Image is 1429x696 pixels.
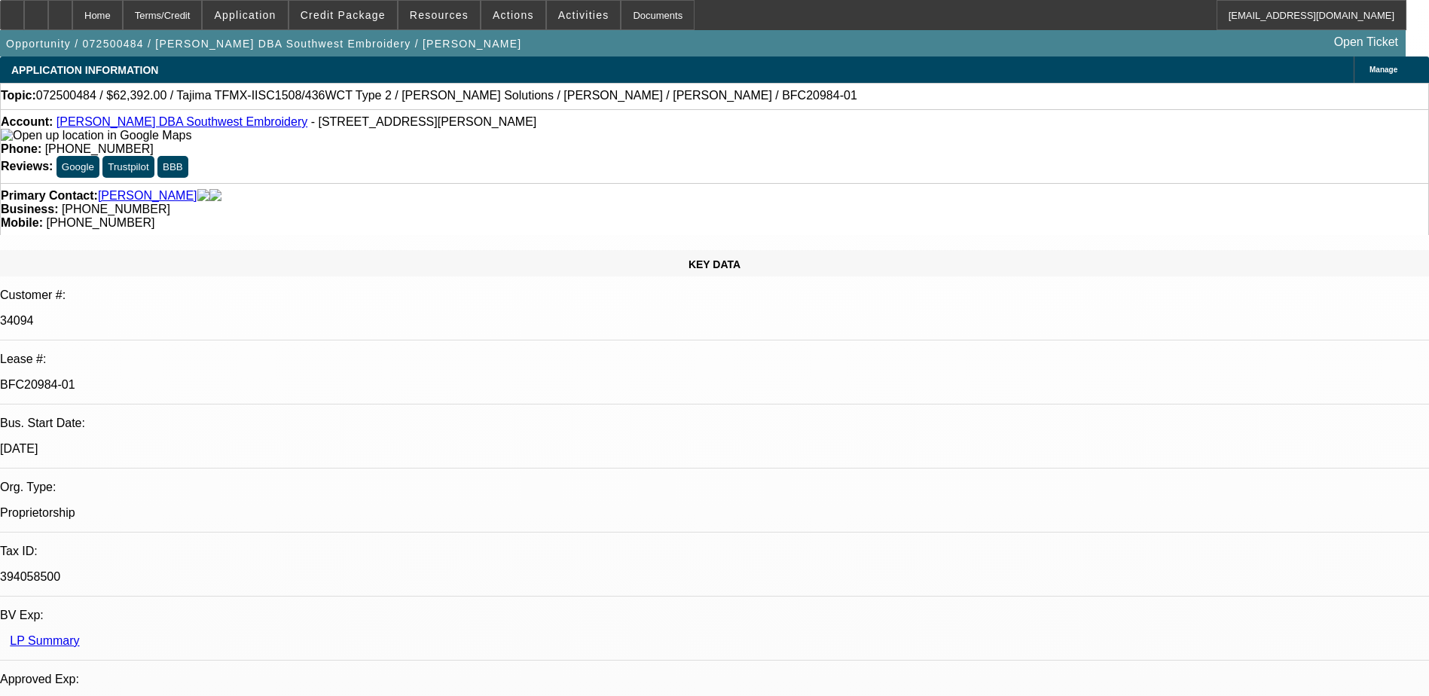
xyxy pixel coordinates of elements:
[46,216,154,229] span: [PHONE_NUMBER]
[203,1,287,29] button: Application
[311,115,537,128] span: - [STREET_ADDRESS][PERSON_NAME]
[301,9,386,21] span: Credit Package
[410,9,469,21] span: Resources
[493,9,534,21] span: Actions
[1,160,53,172] strong: Reviews:
[1,203,58,215] strong: Business:
[6,38,521,50] span: Opportunity / 072500484 / [PERSON_NAME] DBA Southwest Embroidery / [PERSON_NAME]
[1,189,98,203] strong: Primary Contact:
[214,9,276,21] span: Application
[197,189,209,203] img: facebook-icon.png
[45,142,154,155] span: [PHONE_NUMBER]
[36,89,857,102] span: 072500484 / $62,392.00 / Tajima TFMX-IISC1508/436WCT Type 2 / [PERSON_NAME] Solutions / [PERSON_N...
[56,156,99,178] button: Google
[1,129,191,142] img: Open up location in Google Maps
[398,1,480,29] button: Resources
[558,9,609,21] span: Activities
[62,203,170,215] span: [PHONE_NUMBER]
[56,115,307,128] a: [PERSON_NAME] DBA Southwest Embroidery
[157,156,188,178] button: BBB
[1,115,53,128] strong: Account:
[1,216,43,229] strong: Mobile:
[1369,66,1397,74] span: Manage
[102,156,154,178] button: Trustpilot
[209,189,221,203] img: linkedin-icon.png
[1,142,41,155] strong: Phone:
[11,64,158,76] span: APPLICATION INFORMATION
[10,634,79,647] a: LP Summary
[1,89,36,102] strong: Topic:
[547,1,621,29] button: Activities
[481,1,545,29] button: Actions
[1328,29,1404,55] a: Open Ticket
[689,258,740,270] span: KEY DATA
[1,129,191,142] a: View Google Maps
[289,1,397,29] button: Credit Package
[98,189,197,203] a: [PERSON_NAME]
